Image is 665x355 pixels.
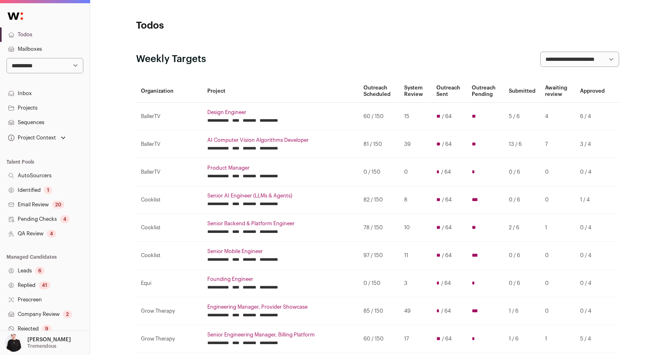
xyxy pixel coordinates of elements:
[575,186,609,214] td: 1 / 4
[359,325,399,353] td: 60 / 150
[63,310,72,318] div: 2
[399,242,431,270] td: 11
[399,297,431,325] td: 49
[35,267,45,275] div: 6
[575,270,609,297] td: 0 / 4
[136,242,202,270] td: Cooklist
[575,297,609,325] td: 0 / 4
[47,230,56,238] div: 4
[441,169,451,175] span: / 64
[540,325,575,353] td: 1
[136,270,202,297] td: Equi
[27,343,56,349] p: Tremendous
[504,158,540,186] td: 0 / 6
[442,141,452,147] span: / 64
[27,336,71,343] p: [PERSON_NAME]
[540,131,575,158] td: 7
[6,132,67,143] button: Open dropdown
[504,186,540,214] td: 0 / 6
[6,135,56,141] div: Project Context
[136,158,202,186] td: BallerTV
[136,53,206,66] h2: Weekly Targets
[540,158,575,186] td: 0
[136,186,202,214] td: Cooklist
[399,158,431,186] td: 0
[399,270,431,297] td: 3
[504,103,540,131] td: 5 / 6
[432,80,467,103] th: Outreach Sent
[399,131,431,158] td: 39
[504,325,540,353] td: 1 / 6
[359,103,399,131] td: 60 / 150
[467,80,504,103] th: Outreach Pending
[359,80,399,103] th: Outreach Scheduled
[3,334,72,352] button: Open dropdown
[42,325,52,333] div: 9
[359,186,399,214] td: 82 / 150
[359,214,399,242] td: 78 / 150
[575,242,609,270] td: 0 / 4
[399,80,431,103] th: System Review
[207,137,354,143] a: AI Computer Vision Algorithms Developer
[44,186,52,194] div: 1
[207,193,354,199] a: Senior AI Engineer (LLMs & Agents)
[207,109,354,116] a: Design Engineer
[3,8,27,24] img: Wellfound
[441,280,451,286] span: / 64
[136,325,202,353] td: Grow Therapy
[52,201,64,209] div: 20
[575,80,609,103] th: Approved
[136,80,202,103] th: Organization
[359,242,399,270] td: 97 / 150
[442,252,452,259] span: / 64
[39,281,50,289] div: 41
[202,80,359,103] th: Project
[136,19,297,32] h1: Todos
[540,80,575,103] th: Awaiting review
[504,214,540,242] td: 2 / 6
[575,158,609,186] td: 0 / 4
[540,242,575,270] td: 0
[359,297,399,325] td: 85 / 150
[442,224,452,231] span: / 64
[359,270,399,297] td: 0 / 150
[504,270,540,297] td: 0 / 6
[504,242,540,270] td: 0 / 6
[5,334,23,352] img: 9240684-medium_jpg
[575,325,609,353] td: 5 / 4
[207,276,354,282] a: Founding Engineer
[540,297,575,325] td: 0
[399,186,431,214] td: 8
[136,131,202,158] td: BallerTV
[399,214,431,242] td: 10
[136,214,202,242] td: Cooklist
[207,248,354,255] a: Senior Mobile Engineer
[575,214,609,242] td: 0 / 4
[207,304,354,310] a: Engineering Manager, Provider Showcase
[399,103,431,131] td: 15
[359,131,399,158] td: 81 / 150
[504,80,540,103] th: Submitted
[540,186,575,214] td: 0
[207,165,354,171] a: Product Manager
[504,297,540,325] td: 1 / 6
[575,131,609,158] td: 3 / 4
[60,215,70,223] div: 4
[136,297,202,325] td: Grow Therapy
[207,332,354,338] a: Senior Engineering Manager, Billing Platform
[442,197,452,203] span: / 64
[442,113,452,120] span: / 64
[442,336,452,342] span: / 64
[540,270,575,297] td: 0
[540,103,575,131] td: 4
[504,131,540,158] td: 13 / 6
[136,103,202,131] td: BallerTV
[359,158,399,186] td: 0 / 150
[441,308,451,314] span: / 64
[540,214,575,242] td: 1
[399,325,431,353] td: 17
[575,103,609,131] td: 6 / 4
[207,220,354,227] a: Senior Backend & Platform Engineer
